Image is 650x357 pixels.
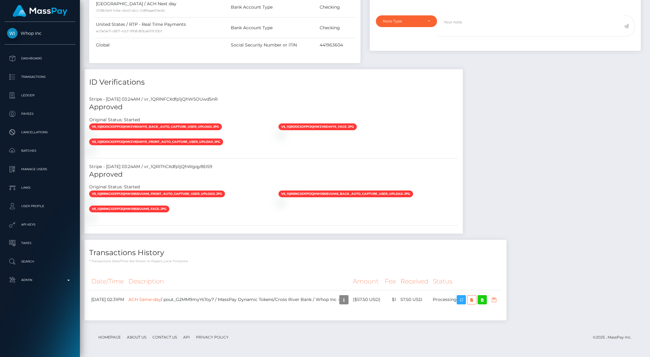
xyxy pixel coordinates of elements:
[5,254,75,269] a: Search
[383,19,423,24] div: Note Type
[7,146,73,155] p: Batches
[5,106,75,122] a: Payees
[351,290,383,309] td: ($57.50 USD)
[89,290,126,309] td: [DATE] 02:31PM
[398,273,431,290] th: Received
[96,332,123,342] a: Homepage
[7,28,18,38] img: Whop Inc
[89,102,458,112] h5: Approved
[89,123,222,130] span: vs_1QRIJoCXdfp1jQhWzV6d4vYE_back_auto_capture_user_upload.jpg
[126,290,351,309] td: / pout_G2MM9myYs7oy7 / MassPay Dynamic Tokens/Cross River Bank / Whop Inc -
[89,259,502,263] p: * Transactions date/time are shown in payee's local timezone
[89,77,458,88] h4: ID Verifications
[278,191,413,197] span: vs_1QRIRKCXdfp1jQhWO95BUuM6_back_auto_capture_user_upload.jpg
[89,138,223,145] span: vs_1QRIJoCXdfp1jQhWzV6d4vYE_front_auto_capture_user_upload.jpg
[317,38,356,52] td: 441963604
[5,88,75,103] a: Ledger
[7,109,73,118] p: Payees
[7,239,73,248] p: Taxes
[278,123,357,130] span: vs_1QRIJoCXdfp1jQhWzV6d4vYE_face.jpg
[278,133,283,138] img: vr_1QRINFCXdfp1jQhW5OUwd5nRfile_1QRIN9CXdfp1jQhWeKHib2cd
[89,133,94,138] img: vr_1QRINFCXdfp1jQhW5OUwd5nRfile_1QRIMoCXdfp1jQhWuo3qTSio
[128,296,161,302] a: ACH Same-day
[383,273,398,290] th: Fee
[5,143,75,158] a: Batches
[7,257,73,266] p: Search
[229,18,317,38] td: Bank Account Type
[194,332,231,342] a: Privacy Policy
[5,180,75,195] a: Links
[89,191,225,197] span: vs_1QRIRKCXdfp1jQhWO95BUuM6_front_auto_capture_user_upload.jpg
[89,215,94,220] img: vr_1QRIThCXdfp1jQhWgqy8EI59file_1QRITbCXdfp1jQhWdXqC8jHX
[94,18,229,38] td: United States / RTP - Real Time Payments
[85,163,463,170] div: Stripe - [DATE] 03:24AM / vr_1QRIThCXdfp1jQhWgqy8EI59
[7,183,73,192] p: Links
[96,29,162,33] small: ec0e5e71-d871-42cf-9f68-80ba697c10bf
[5,235,75,251] a: Taxes
[7,72,73,82] p: Transactions
[229,38,317,52] td: Social Security Number or ITIN
[89,206,169,212] span: vs_1QRIRKCXdfp1jQhWO95BUuM6_face.jpg
[5,162,75,177] a: Manage Users
[150,332,179,342] a: Contact Us
[317,18,356,38] td: Checking
[5,51,75,66] a: Dashboard
[89,170,458,179] h5: Approved
[5,69,75,85] a: Transactions
[5,199,75,214] a: User Profile
[278,200,283,205] img: vr_1QRIThCXdfp1jQhWgqy8EI59file_1QRITMCXdfp1jQhWMF4hPKLs
[89,148,94,153] img: vr_1QRINFCXdfp1jQhW5OUwd5nRfile_1QRIMPCXdfp1jQhWjoXxkLK4
[431,273,502,290] th: Status
[89,184,140,190] h7: Original Status: Started
[89,200,94,205] img: vr_1QRIThCXdfp1jQhWgqy8EI59file_1QRISkCXdfp1jQhW4c6VUd9C
[351,273,383,290] th: Amount
[94,38,229,52] td: Global
[126,273,351,290] th: Description
[7,220,73,229] p: API Keys
[13,5,67,17] img: MassPay Logo
[7,202,73,211] p: User Profile
[7,165,73,174] p: Manage Users
[89,117,140,122] h7: Original Status: Started
[383,290,398,309] td: $1
[5,217,75,232] a: API Keys
[7,275,73,285] p: Admin
[85,96,463,102] div: Stripe - [DATE] 03:24AM / vr_1QRINFCXdfp1jQhW5OUwd5nR
[5,272,75,288] a: Admin
[431,290,502,309] td: Processing
[398,290,431,309] td: 57.50 USD
[7,91,73,100] p: Ledger
[96,8,165,13] small: 3338c6e9-1c6e-4bd3-a1cc-3489aae93edb
[593,334,636,341] div: © 2025 , MassPay Inc.
[124,332,149,342] a: About Us
[5,30,75,36] span: Whop Inc
[7,54,73,63] p: Dashboard
[7,128,73,137] p: Cancellations
[5,125,75,140] a: Cancellations
[89,273,126,290] th: Date/Time
[181,332,192,342] a: API
[89,247,502,258] h4: Transactions History
[376,15,437,27] button: Note Type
